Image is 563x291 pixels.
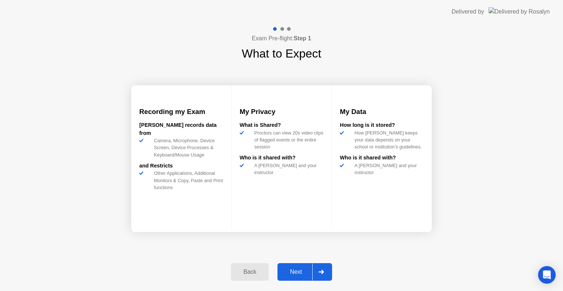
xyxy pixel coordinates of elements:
[538,266,556,284] div: Open Intercom Messenger
[352,162,424,176] div: A [PERSON_NAME] and your instructor
[340,121,424,129] div: How long is it stored?
[251,162,324,176] div: A [PERSON_NAME] and your instructor
[242,45,321,62] h1: What to Expect
[139,107,223,117] h3: Recording my Exam
[151,170,223,191] div: Other Applications, Additional Monitors & Copy, Paste and Print functions
[233,269,266,275] div: Back
[231,263,269,281] button: Back
[151,137,223,158] div: Camera, Microphone, Device Screen, Device Processes & Keyboard/Mouse Usage
[240,121,324,129] div: What is Shared?
[352,129,424,151] div: How [PERSON_NAME] keeps your data depends on your school or institution’s guidelines.
[280,269,312,275] div: Next
[251,129,324,151] div: Proctors can view 20s video clips of flagged events or the entire session
[294,35,311,41] b: Step 1
[489,7,550,16] img: Delivered by Rosalyn
[452,7,484,16] div: Delivered by
[340,107,424,117] h3: My Data
[139,162,223,170] div: and Restricts
[139,121,223,137] div: [PERSON_NAME] records data from
[252,34,311,43] h4: Exam Pre-flight:
[240,107,324,117] h3: My Privacy
[340,154,424,162] div: Who is it shared with?
[240,154,324,162] div: Who is it shared with?
[277,263,332,281] button: Next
